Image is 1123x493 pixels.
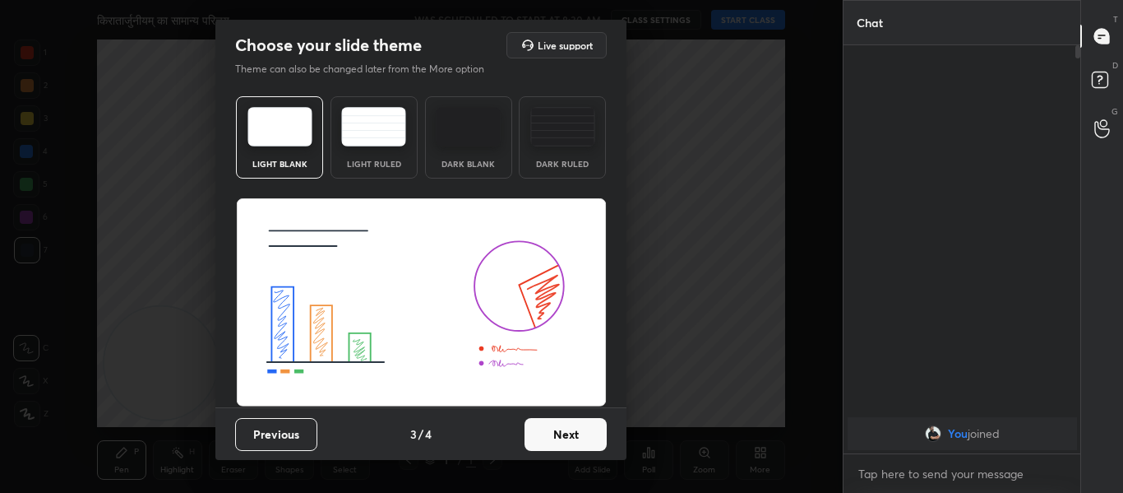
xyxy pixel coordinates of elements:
[538,40,593,50] h5: Live support
[530,107,595,147] img: darkRuledTheme.de295e13.svg
[236,198,607,407] img: lightThemeBanner.fbc32fad.svg
[247,107,312,147] img: lightTheme.e5ed3b09.svg
[1113,13,1118,26] p: T
[925,426,941,442] img: 31d6202e24874d09b4432fa15980d6ab.jpg
[235,62,501,77] p: Theme can also be changed later from the More option
[525,418,607,451] button: Next
[843,1,896,44] p: Chat
[235,418,317,451] button: Previous
[247,160,312,168] div: Light Blank
[436,107,501,147] img: darkTheme.f0cc69e5.svg
[843,414,1081,453] div: grid
[425,426,432,443] h4: 4
[410,426,417,443] h4: 3
[968,427,1000,440] span: joined
[341,160,407,168] div: Light Ruled
[436,160,501,168] div: Dark Blank
[529,160,595,168] div: Dark Ruled
[235,35,422,56] h2: Choose your slide theme
[341,107,406,147] img: lightRuledTheme.5fabf969.svg
[1111,105,1118,118] p: G
[418,426,423,443] h4: /
[1112,59,1118,72] p: D
[948,427,968,440] span: You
